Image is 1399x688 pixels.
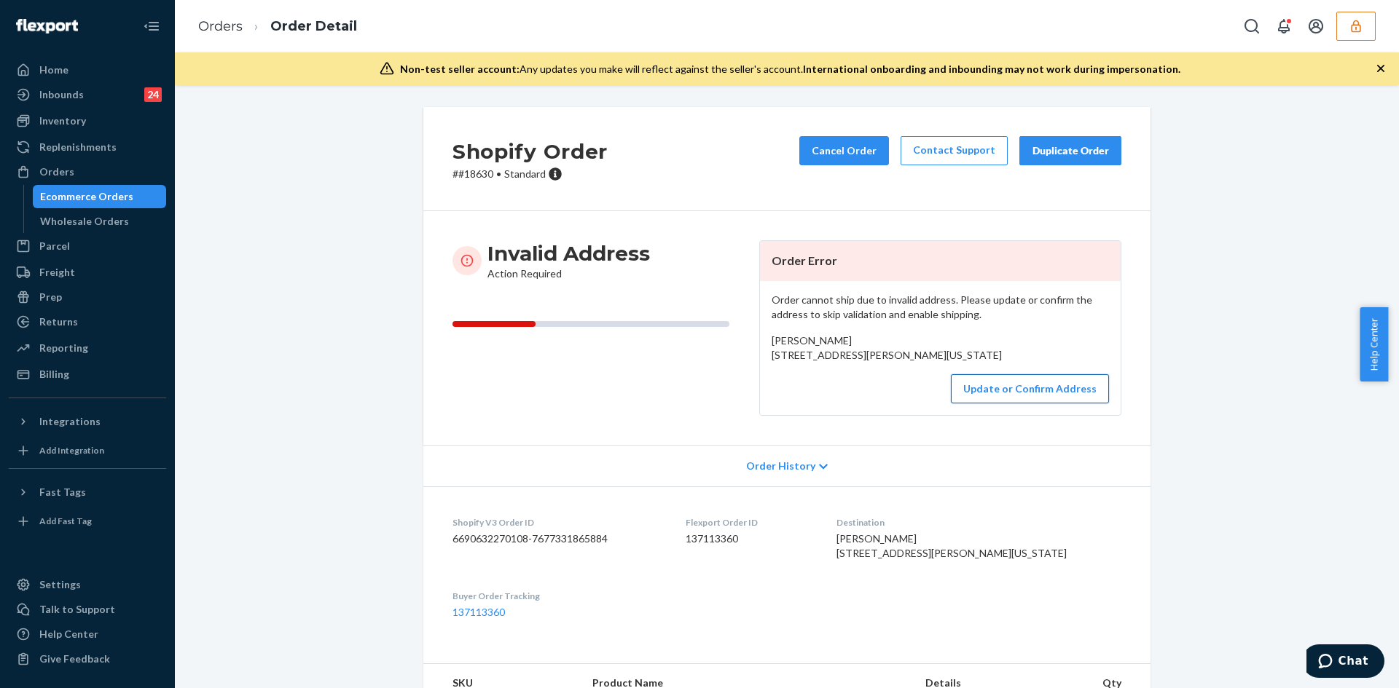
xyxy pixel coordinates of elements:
[452,136,608,167] h2: Shopify Order
[39,140,117,154] div: Replenishments
[39,444,104,456] div: Add Integration
[39,114,86,128] div: Inventory
[40,214,129,229] div: Wholesale Orders
[400,62,1180,76] div: Any updates you make will reflect against the seller's account.
[39,290,62,304] div: Prep
[39,367,69,381] div: Billing
[803,63,1180,75] span: International onboarding and inbounding may not work during impersonation.
[487,240,650,281] div: Action Required
[198,18,243,34] a: Orders
[496,167,501,180] span: •
[9,160,166,183] a: Orders
[1032,143,1109,158] div: Duplicate Order
[487,240,650,266] h3: Invalid Address
[1019,136,1121,165] button: Duplicate Order
[39,315,78,329] div: Returns
[9,598,166,621] button: Talk to Support
[9,285,166,309] a: Prep
[16,19,78,33] img: Flexport logo
[39,87,84,102] div: Inbounds
[9,573,166,596] a: Settings
[760,241,1121,281] header: Order Error
[33,185,167,208] a: Ecommerce Orders
[9,234,166,258] a: Parcel
[951,374,1109,403] button: Update or Confirm Address
[39,485,86,499] div: Fast Tags
[452,531,662,546] dd: 6690632270108-7677331865884
[144,87,162,102] div: 24
[9,510,166,533] a: Add Fast Tag
[39,602,115,617] div: Talk to Support
[772,293,1109,322] p: Order cannot ship due to invalid address. Please update or confirm the address to skip validation...
[9,109,166,133] a: Inventory
[452,606,505,618] a: 137113360
[1237,12,1266,41] button: Open Search Box
[901,136,1008,165] a: Contact Support
[39,265,75,280] div: Freight
[137,12,166,41] button: Close Navigation
[9,83,166,106] a: Inbounds24
[39,63,68,77] div: Home
[270,18,357,34] a: Order Detail
[39,341,88,355] div: Reporting
[9,439,166,462] a: Add Integration
[836,516,1121,529] dt: Destination
[39,165,74,179] div: Orders
[9,410,166,433] button: Integrations
[9,310,166,333] a: Returns
[9,135,166,159] a: Replenishments
[39,414,101,429] div: Integrations
[9,363,166,386] a: Billing
[39,577,81,592] div: Settings
[772,334,1002,361] span: [PERSON_NAME] [STREET_ADDRESS][PERSON_NAME][US_STATE]
[9,647,166,671] button: Give Feedback
[686,516,812,529] dt: Flexport Order ID
[33,210,167,233] a: Wholesale Orders
[39,239,70,253] div: Parcel
[9,622,166,646] a: Help Center
[452,167,608,181] p: # #18630
[686,531,812,546] dd: 137113360
[799,136,889,165] button: Cancel Order
[1269,12,1298,41] button: Open notifications
[9,261,166,284] a: Freight
[9,336,166,360] a: Reporting
[40,189,133,204] div: Ecommerce Orders
[452,590,662,602] dt: Buyer Order Tracking
[400,63,520,75] span: Non-test seller account:
[746,459,815,473] span: Order History
[187,5,369,48] ol: breadcrumbs
[9,58,166,82] a: Home
[39,627,98,641] div: Help Center
[836,532,1067,559] span: [PERSON_NAME] [STREET_ADDRESS][PERSON_NAME][US_STATE]
[39,652,110,666] div: Give Feedback
[1306,644,1384,681] iframe: Opens a widget where you can chat to one of our agents
[504,167,546,180] span: Standard
[1360,307,1388,381] button: Help Center
[452,516,662,529] dt: Shopify V3 Order ID
[9,481,166,504] button: Fast Tags
[1301,12,1331,41] button: Open account menu
[39,515,92,527] div: Add Fast Tag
